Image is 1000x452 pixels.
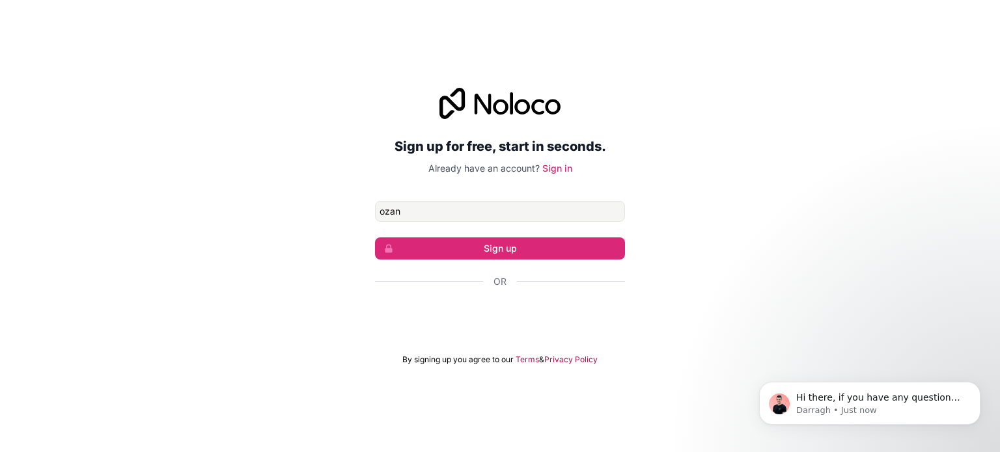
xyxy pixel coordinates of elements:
span: Already have an account? [428,163,540,174]
iframe: Google ile Oturum Açma Düğmesi [368,302,632,331]
input: Email address [375,201,625,222]
button: Sign up [375,237,625,259]
span: By signing up you agree to our [402,354,514,365]
span: Or [493,275,507,288]
a: Terms [516,354,539,365]
iframe: Intercom notifications message [740,354,1000,445]
a: Sign in [542,163,572,174]
a: Privacy Policy [544,354,598,365]
h2: Sign up for free, start in seconds. [375,135,625,158]
span: & [539,354,544,365]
